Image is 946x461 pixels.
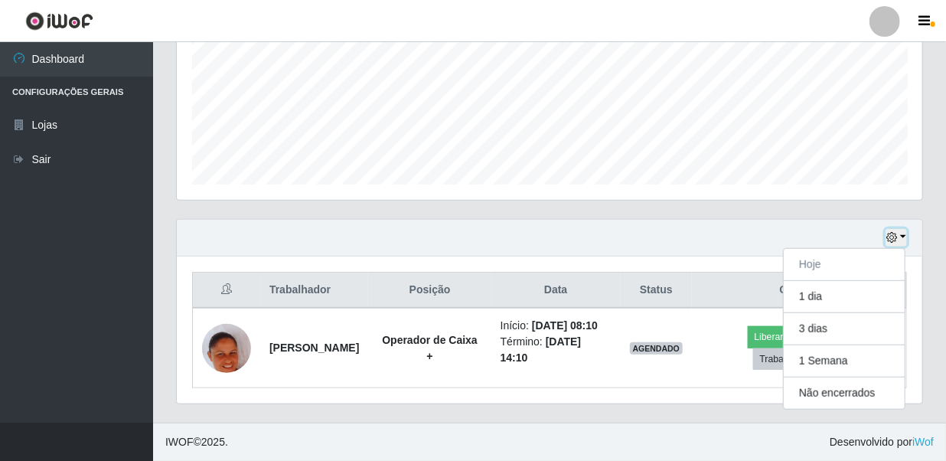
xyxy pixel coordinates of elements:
img: 1639421974212.jpeg [202,305,251,392]
span: IWOF [165,436,194,448]
time: [DATE] 08:10 [532,319,598,332]
button: 1 Semana [784,345,905,378]
th: Status [621,273,693,309]
span: Desenvolvido por [830,434,934,450]
li: Início: [501,318,612,334]
button: Hoje [784,249,905,281]
li: Término: [501,334,612,366]
th: Opções [692,273,906,309]
button: Liberar para Trabalho [748,326,851,348]
button: 1 dia [784,281,905,313]
button: 3 dias [784,313,905,345]
img: CoreUI Logo [25,11,93,31]
strong: Operador de Caixa + [382,334,478,362]
th: Data [491,273,621,309]
span: AGENDADO [630,342,683,355]
th: Posição [368,273,491,309]
a: iWof [912,436,934,448]
button: Não encerrados [784,378,905,409]
strong: [PERSON_NAME] [269,342,359,354]
button: Trabalhador Faltou [753,348,846,370]
span: © 2025 . [165,434,228,450]
th: Trabalhador [260,273,368,309]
